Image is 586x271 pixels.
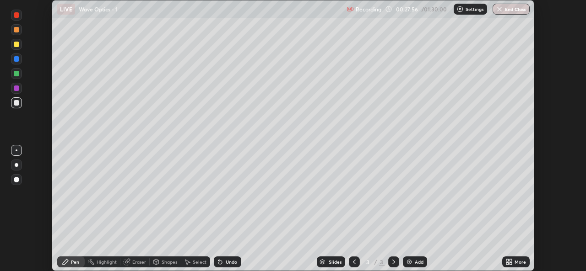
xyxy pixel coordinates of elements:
[162,260,177,264] div: Shapes
[193,260,206,264] div: Select
[132,260,146,264] div: Eraser
[226,260,237,264] div: Undo
[466,7,483,11] p: Settings
[347,5,354,13] img: recording.375f2c34.svg
[60,5,72,13] p: LIVE
[374,259,377,265] div: /
[356,6,381,13] p: Recording
[496,5,503,13] img: end-class-cross
[329,260,342,264] div: Slides
[456,5,464,13] img: class-settings-icons
[493,4,530,15] button: End Class
[364,259,373,265] div: 3
[79,5,118,13] p: Wave Optics - 1
[97,260,117,264] div: Highlight
[415,260,423,264] div: Add
[406,258,413,266] img: add-slide-button
[515,260,526,264] div: More
[71,260,79,264] div: Pen
[379,258,385,266] div: 3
